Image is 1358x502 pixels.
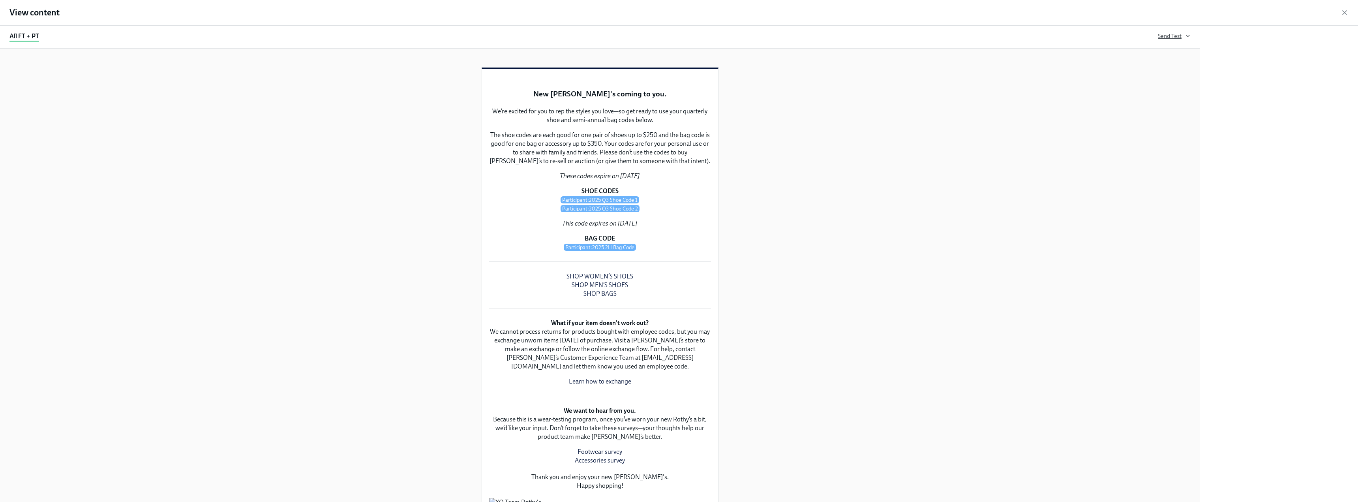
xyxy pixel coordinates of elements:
[1158,32,1190,40] button: Send Test
[488,88,712,100] div: New [PERSON_NAME]'s coming to you.
[488,106,712,252] div: We’re excited for you to rep the styles you love—so get ready to use your quarterly shoe and semi...
[488,318,712,387] div: What if your item doesn't work out? We cannot process returns for products bought with employee c...
[488,271,712,299] div: SHOP WOMEN’S SHOES SHOP MEN’S SHOES SHOP BAGS
[9,32,39,42] div: All FT + PT
[488,472,712,491] div: Thank you and enjoy your new [PERSON_NAME]'s. Happy shopping!
[488,406,712,466] div: We want to hear from you. Because this is a wear-testing program, once you’ve worn your new Rothy...
[9,7,60,19] h1: View content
